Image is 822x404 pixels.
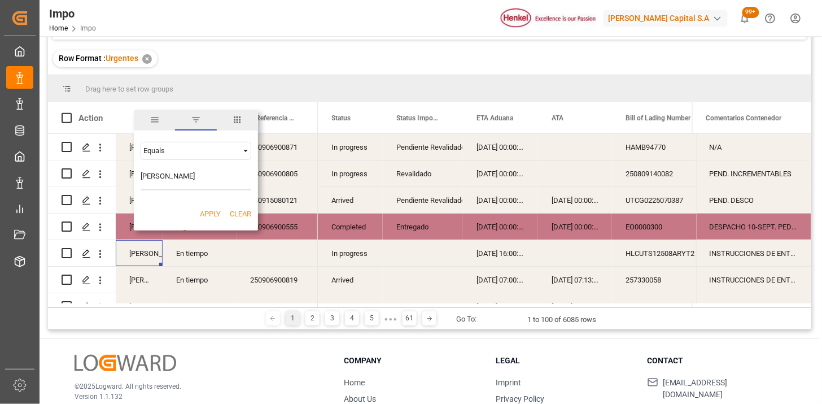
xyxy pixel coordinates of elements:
[696,240,811,267] div: Press SPACE to select this row.
[463,160,538,186] div: [DATE] 00:00:00
[49,24,68,32] a: Home
[237,267,318,293] div: 250906900819
[75,381,316,392] p: © 2025 Logward. All rights reserved.
[163,267,237,293] div: En tiempo
[116,293,163,319] div: [PERSON_NAME]
[141,142,251,160] div: Filtering operator
[552,114,563,122] span: ATA
[48,293,318,320] div: Press SPACE to select this row.
[163,293,237,319] div: En tiempo
[237,293,318,319] div: 250906900821
[142,54,152,64] div: ✕
[75,355,176,371] img: Logward Logo
[345,311,359,325] div: 4
[612,293,725,319] div: 257933163
[318,267,383,293] div: Arrived
[344,394,377,403] a: About Us
[143,146,238,155] div: Equals
[318,214,383,240] div: Completed
[286,311,300,325] div: 1
[396,188,449,214] div: Pendiente Revalidado
[696,134,811,160] div: Press SPACE to select this row.
[496,355,633,367] h3: Legal
[237,134,318,160] div: 250906900871
[396,114,439,122] span: Status Importación
[696,187,811,214] div: Press SPACE to select this row.
[527,314,596,325] div: 1 to 100 of 6085 rows
[463,267,538,293] div: [DATE] 07:00:00
[217,110,258,131] span: columns
[696,160,811,187] div: Press SPACE to select this row.
[604,10,728,27] div: [PERSON_NAME] Capital S.A
[318,240,383,266] div: In progress
[696,267,811,293] div: INSTRUCCIONES DE ENTREGA
[237,160,318,186] div: 250906900805
[463,187,538,213] div: [DATE] 00:00:00
[604,7,732,29] button: [PERSON_NAME] Capital S.A
[344,355,482,367] h3: Company
[384,315,397,323] div: ● ● ●
[116,214,163,240] div: [PERSON_NAME]
[318,187,383,213] div: Arrived
[612,134,725,160] div: HAMB94770
[696,293,811,319] div: VMODAL
[141,168,251,190] input: Filter Value
[134,110,175,131] span: general
[612,214,725,240] div: EO0000300
[612,267,725,293] div: 257330058
[365,311,379,325] div: 5
[696,134,811,160] div: N/A
[75,392,316,402] p: Version 1.1.132
[318,134,383,160] div: In progress
[456,314,476,325] div: Go To:
[463,134,538,160] div: [DATE] 00:00:00
[256,114,294,122] span: Referencia Leschaco
[318,160,383,186] div: In progress
[612,160,725,186] div: 250809140082
[696,187,811,213] div: PEND. DESCO
[612,240,725,266] div: HLCUTS12508ARYT2
[403,311,417,325] div: 61
[237,187,318,213] div: 250915080121
[85,85,173,93] span: Drag here to set row groups
[696,214,811,240] div: DESPACHO 10-SEPT. PEDIMENTO PAGADO CON CONTINGENCIA
[237,214,318,240] div: 250906900555
[325,311,339,325] div: 3
[305,311,320,325] div: 2
[696,240,811,266] div: INSTRUCCIONES DE ENTREGA
[200,208,221,220] button: Apply
[626,114,691,122] span: Bill of Lading Number
[476,114,513,122] span: ETA Aduana
[116,134,163,160] div: [PERSON_NAME]
[696,267,811,293] div: Press SPACE to select this row.
[48,134,318,160] div: Press SPACE to select this row.
[163,240,237,266] div: En tiempo
[396,214,449,240] div: Entregado
[396,134,449,160] div: Pendiente Revalidado
[48,187,318,214] div: Press SPACE to select this row.
[696,214,811,240] div: Press SPACE to select this row.
[538,187,612,213] div: [DATE] 00:00:00
[116,187,163,213] div: [PERSON_NAME]
[116,240,163,266] div: [PERSON_NAME]
[706,114,782,122] span: Comentarios Contenedor
[612,187,725,213] div: UTCG0225070387
[496,378,521,387] a: Imprint
[106,54,138,63] span: Urgentes
[538,293,612,319] div: [DATE] 00:03:00
[344,378,365,387] a: Home
[78,113,103,123] div: Action
[396,161,449,187] div: Revalidado
[318,293,383,319] div: Arrived
[48,267,318,293] div: Press SPACE to select this row.
[463,214,538,240] div: [DATE] 00:00:00
[663,377,785,401] span: [EMAIL_ADDRESS][DOMAIN_NAME]
[648,355,785,367] h3: Contact
[463,293,538,319] div: [DATE] 23:00:00
[696,293,811,320] div: Press SPACE to select this row.
[696,160,811,186] div: PEND. INCREMENTABLES
[331,114,351,122] span: Status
